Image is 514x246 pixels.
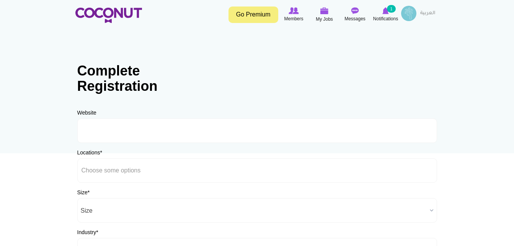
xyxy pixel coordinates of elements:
h1: Complete Registration [77,63,173,93]
a: Notifications Notifications 1 [370,6,401,23]
img: Notifications [382,7,389,14]
img: Messages [351,7,359,14]
a: Browse Members Members [279,6,309,23]
label: Website [77,109,96,116]
label: Locations [77,149,102,156]
span: Messages [344,15,366,23]
img: Browse Members [289,7,299,14]
a: Go Premium [228,7,278,23]
a: Messages Messages [340,6,370,23]
a: العربية [416,6,439,21]
label: Industry [77,228,98,236]
span: Members [284,15,303,23]
span: This field is required. [96,229,98,235]
small: 1 [387,5,395,13]
span: Size [81,198,427,223]
span: Notifications [373,15,398,23]
span: This field is required. [88,189,90,195]
label: Size [77,189,90,196]
span: This field is required. [100,149,102,156]
a: My Jobs My Jobs [309,6,340,24]
span: My Jobs [316,15,333,23]
img: My Jobs [320,7,329,14]
img: Home [75,8,142,23]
